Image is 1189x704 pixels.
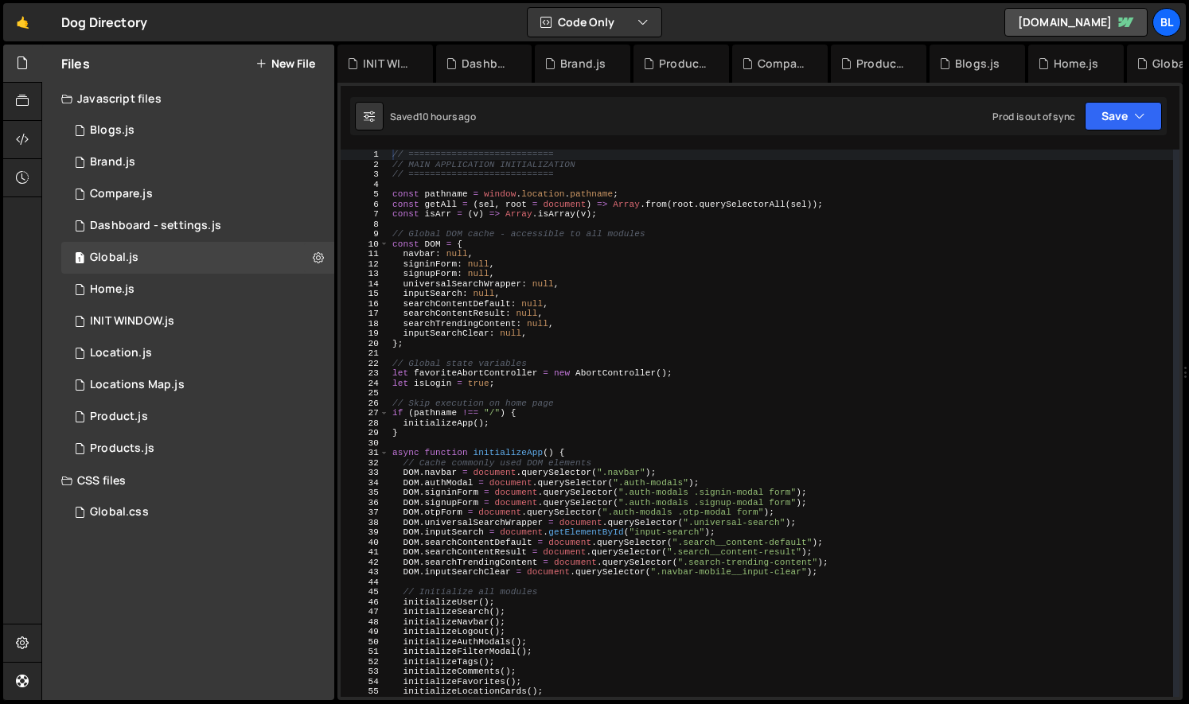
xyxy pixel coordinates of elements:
div: 11 [341,249,389,259]
div: 31 [341,448,389,458]
div: 18 [341,319,389,329]
div: 29 [341,428,389,438]
div: Prod is out of sync [992,110,1075,123]
div: Saved [390,110,476,123]
div: 27 [341,408,389,418]
div: 47 [341,607,389,617]
div: 37 [341,508,389,518]
a: [DOMAIN_NAME] [1004,8,1148,37]
div: 12 [341,259,389,270]
div: Global.js [90,251,138,265]
div: Home.js [1054,56,1098,72]
div: 20 [341,339,389,349]
div: Brand.js [90,155,135,169]
div: Compare.js [90,187,153,201]
div: 26 [341,399,389,409]
div: 16220/43681.js [61,242,334,274]
div: 16220/44321.js [61,115,334,146]
button: Code Only [528,8,661,37]
div: 15 [341,289,389,299]
a: Bl [1152,8,1181,37]
button: New File [255,57,315,70]
div: 52 [341,657,389,667]
div: 54 [341,677,389,687]
div: 22 [341,359,389,369]
div: 16220/43682.css [61,496,334,528]
div: Dashboard - settings.js [462,56,513,72]
div: 32 [341,458,389,469]
div: Products.js [90,441,154,456]
div: 19 [341,329,389,339]
div: 46 [341,597,389,608]
div: 16220/44393.js [61,401,334,433]
div: 4 [341,180,389,190]
div: Product.js [659,56,710,72]
div: 16220/44476.js [61,210,334,242]
div: 1 [341,150,389,160]
div: 16220/44324.js [61,433,334,465]
div: Blogs.js [955,56,1000,72]
div: 16220/44477.js [61,305,334,337]
div: 16220/43680.js [61,369,334,401]
div: 40 [341,538,389,548]
: 16220/43679.js [61,337,334,369]
div: 35 [341,488,389,498]
button: Save [1085,102,1162,130]
div: 36 [341,498,389,508]
div: 7 [341,209,389,220]
div: 16 [341,299,389,309]
div: 49 [341,627,389,637]
div: 10 hours ago [419,110,476,123]
div: 16220/44394.js [61,146,334,178]
div: 33 [341,468,389,478]
a: 🤙 [3,3,42,41]
div: 51 [341,647,389,657]
div: Javascript files [42,83,334,115]
div: 38 [341,518,389,528]
div: 6 [341,200,389,210]
div: Compare.js [758,56,809,72]
div: Dashboard - settings.js [90,219,221,233]
div: 3 [341,169,389,180]
div: Brand.js [560,56,606,72]
div: Global.css [90,505,149,519]
div: 9 [341,229,389,239]
div: 23 [341,368,389,379]
div: Location.js [90,346,152,360]
div: 53 [341,667,389,677]
div: 13 [341,269,389,279]
div: 39 [341,527,389,538]
div: 2 [341,160,389,170]
div: Blogs.js [90,123,134,138]
h2: Files [61,55,90,72]
div: Products.js [856,56,907,72]
div: 24 [341,379,389,389]
div: Product.js [90,410,148,424]
div: 10 [341,239,389,250]
div: 16220/44319.js [61,274,334,305]
div: 45 [341,587,389,597]
div: 30 [341,438,389,449]
div: 50 [341,637,389,648]
div: CSS files [42,465,334,496]
div: 43 [341,567,389,578]
div: 55 [341,686,389,697]
div: INIT WINDOW.js [363,56,414,72]
div: 28 [341,418,389,429]
div: 14 [341,279,389,290]
div: INIT WINDOW.js [90,314,174,329]
div: 34 [341,478,389,488]
div: 21 [341,348,389,359]
div: Dog Directory [61,13,147,32]
div: 41 [341,547,389,558]
div: 42 [341,558,389,568]
div: Home.js [90,282,134,297]
div: 48 [341,617,389,628]
div: 44 [341,578,389,588]
span: 1 [75,253,84,266]
div: 16220/44328.js [61,178,334,210]
div: Locations Map.js [90,378,185,392]
div: 25 [341,388,389,399]
div: 8 [341,220,389,230]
